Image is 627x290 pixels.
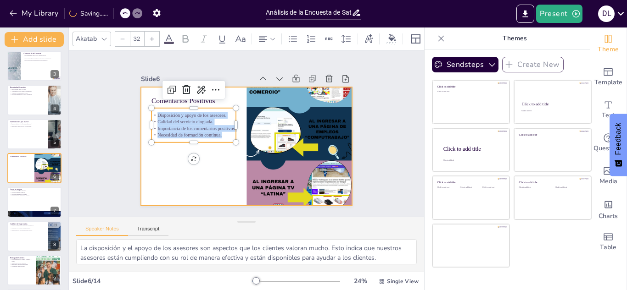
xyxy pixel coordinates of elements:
p: Áreas de Mejora [10,188,59,191]
p: Los niveles de facturación son representativos. [23,60,59,61]
div: Click to add text [437,91,503,93]
p: Satisfacción con los servicios. [10,262,32,264]
div: 9 [7,255,62,285]
div: 9 [50,274,59,283]
div: Add a table [590,225,627,258]
div: Click to add text [555,186,584,189]
p: Análisis de Sugerencias [10,222,45,225]
p: Necesidad de formación continua. [252,138,313,205]
p: Comentarios Positivos [225,160,289,230]
p: Contexto de la Encuesta [23,52,59,55]
div: Layout [409,32,423,46]
div: 3 [7,51,62,81]
div: Change the overall theme [590,27,627,60]
p: Comentarios Positivos [10,155,32,158]
button: D L [598,5,615,23]
button: Sendsteps [432,57,498,72]
p: Alta satisfacción en tiempos de respuesta. [10,91,45,93]
p: Disposición y apoyo de los asesores. [238,151,299,218]
div: Akatab [74,33,99,45]
div: 4 [50,104,59,113]
div: Add ready made slides [590,60,627,93]
button: Export to PowerPoint [516,5,534,23]
p: Gestión de quejas a mejorar. [10,192,59,194]
div: Slide 6 [198,163,280,252]
p: La encuesta se envió a 197 clientes activos. [23,55,59,56]
div: Add text boxes [590,93,627,126]
div: 6 [7,153,62,183]
div: Get real-time input from your audience [590,126,627,159]
p: Necesidad de mantener el buen rendimiento. [10,127,45,129]
p: Crecimiento en el mercado. [10,265,32,267]
p: Escuchar a los clientes es fundamental. [10,228,45,230]
div: Click to add text [519,186,548,189]
div: Click to add title [522,102,583,106]
span: Theme [598,44,619,55]
div: Click to add text [482,186,503,189]
div: D L [598,5,615,22]
p: Estrategias para optimizar el servicio. [10,195,59,197]
p: Principales Clientes [10,257,32,259]
span: Charts [599,211,618,221]
textarea: La disposición y el apoyo de los asesores son aspectos que los clientes valoran mucho. Esto indic... [76,239,417,264]
button: Present [536,5,582,23]
p: Calificaciones por Asesor [10,120,45,123]
span: Single View [387,278,419,285]
p: Themes [448,27,581,49]
p: Importancia de relaciones sólidas. [10,264,32,266]
button: Transcript [128,226,169,236]
p: Se obtuvieron 68 respuestas. [23,56,59,58]
button: Add slide [5,32,64,47]
p: Puntuaciones de 4.9 en varias categorías. [10,124,45,126]
span: Table [600,242,616,252]
p: Calificaciones entre 4.0 y 5.0. [10,89,45,91]
div: Click to add title [437,181,503,184]
div: Add charts and graphs [590,192,627,225]
p: Mejora en tiempos de entrega de documentos. [10,224,45,226]
div: 4 [7,85,62,115]
div: 24 % [349,277,371,285]
div: Slide 6 / 14 [73,277,252,285]
div: Click to add title [519,133,585,136]
p: Clientes destacados: Cemex, Ecopetrol y Terpel. [10,259,32,262]
p: Calidad del servicio elogiada. [242,147,304,214]
p: Los clientes frecuentes fueron incluidos en la muestra. [23,58,59,60]
div: 3 [50,70,59,78]
div: 8 [7,221,62,252]
div: Saving...... [69,9,108,18]
div: Click to add text [437,186,458,189]
p: Atención al cliente bien evaluada. [10,92,45,94]
button: Create New [502,57,564,72]
p: Resultados Generales [10,86,45,89]
div: 7 [50,207,59,215]
p: Entrega oportuna de informes. [10,190,59,192]
p: Implementación de sugerencias necesarias. [10,230,45,231]
div: 5 [7,119,62,149]
span: Questions [593,143,623,153]
p: Necesidad de atención continua. [10,194,59,196]
div: Click to add title [437,85,503,88]
p: [PERSON_NAME] y [PERSON_NAME] destacados. [10,122,45,124]
p: Importancia de la atención personalizada. [10,126,45,127]
button: Feedback - Show survey [610,114,627,176]
div: 7 [7,187,62,217]
div: 6 [50,172,59,181]
div: Background color [385,34,399,44]
div: Click to add body [443,159,501,161]
div: Click to add text [460,186,481,189]
div: 8 [50,241,59,249]
div: Add images, graphics, shapes or video [590,159,627,192]
div: Text effects [362,32,375,46]
span: Text [602,110,615,120]
span: Feedback [614,123,622,155]
div: Click to add title [519,181,585,184]
div: Click to add text [521,110,582,112]
button: Speaker Notes [76,226,128,236]
button: My Library [7,6,62,21]
p: Comunicación proactiva solicitada. [10,226,45,228]
p: Necesidad de mejorar en áreas específicas. [10,94,45,96]
div: 5 [50,138,59,147]
span: Template [594,77,622,88]
p: Importancia de los comentarios positivos. [247,142,309,209]
input: Insert title [266,6,352,19]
